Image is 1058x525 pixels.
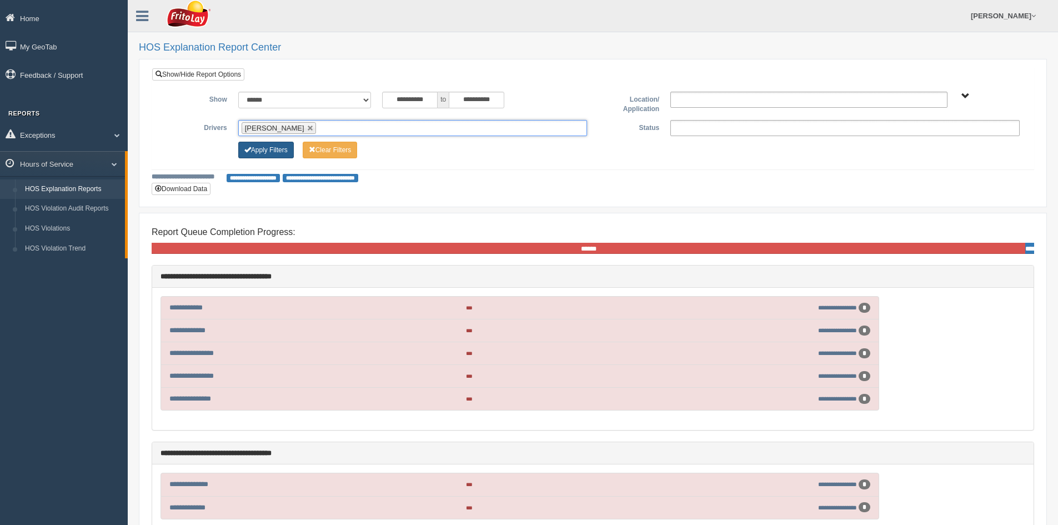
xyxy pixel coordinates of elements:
[20,199,125,219] a: HOS Violation Audit Reports
[152,183,210,195] button: Download Data
[20,179,125,199] a: HOS Explanation Reports
[139,42,1047,53] h2: HOS Explanation Report Center
[20,239,125,259] a: HOS Violation Trend
[152,68,244,81] a: Show/Hide Report Options
[303,142,358,158] button: Change Filter Options
[593,92,665,114] label: Location/ Application
[161,92,233,105] label: Show
[20,219,125,239] a: HOS Violations
[238,142,294,158] button: Change Filter Options
[161,120,233,133] label: Drivers
[152,227,1034,237] h4: Report Queue Completion Progress:
[245,124,304,132] span: [PERSON_NAME]
[438,92,449,108] span: to
[593,120,665,133] label: Status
